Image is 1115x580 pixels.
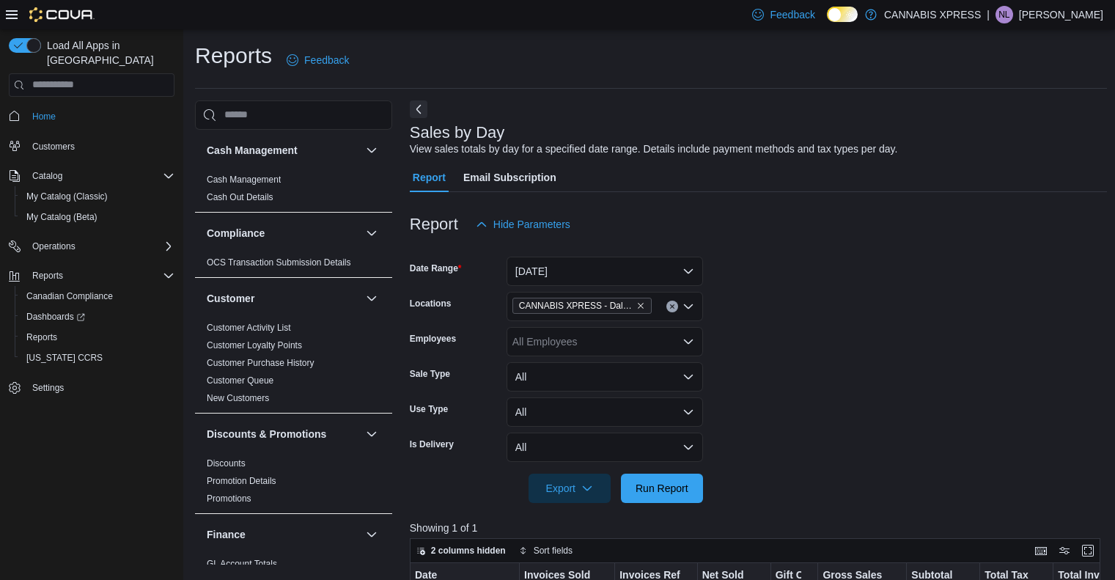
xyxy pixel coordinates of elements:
[32,170,62,182] span: Catalog
[26,311,85,323] span: Dashboards
[26,238,174,255] span: Operations
[195,319,392,413] div: Customer
[413,163,446,192] span: Report
[207,527,246,542] h3: Finance
[3,136,180,157] button: Customers
[26,107,174,125] span: Home
[363,526,380,543] button: Finance
[636,301,645,310] button: Remove CANNABIS XPRESS - Dalhousie (William Street) from selection in this group
[207,458,246,469] span: Discounts
[519,298,633,313] span: CANNABIS XPRESS - Dalhousie ([PERSON_NAME][GEOGRAPHIC_DATA])
[207,357,314,369] span: Customer Purchase History
[207,323,291,333] a: Customer Activity List
[195,171,392,212] div: Cash Management
[410,333,456,345] label: Employees
[507,433,703,462] button: All
[26,211,97,223] span: My Catalog (Beta)
[21,188,174,205] span: My Catalog (Classic)
[207,358,314,368] a: Customer Purchase History
[207,340,302,350] a: Customer Loyalty Points
[21,188,114,205] a: My Catalog (Classic)
[207,191,273,203] span: Cash Out Details
[682,301,694,312] button: Open list of options
[21,328,174,346] span: Reports
[21,287,174,305] span: Canadian Compliance
[3,377,180,398] button: Settings
[363,142,380,159] button: Cash Management
[410,438,454,450] label: Is Delivery
[15,286,180,306] button: Canadian Compliance
[207,339,302,351] span: Customer Loyalty Points
[21,208,103,226] a: My Catalog (Beta)
[207,143,360,158] button: Cash Management
[207,291,360,306] button: Customer
[410,142,898,157] div: View sales totals by day for a specified date range. Details include payment methods and tax type...
[431,545,506,557] span: 2 columns hidden
[207,143,298,158] h3: Cash Management
[15,327,180,348] button: Reports
[998,6,1009,23] span: NL
[827,7,858,22] input: Dark Mode
[26,378,174,397] span: Settings
[21,349,174,367] span: Washington CCRS
[410,298,452,309] label: Locations
[207,257,351,268] span: OCS Transaction Submission Details
[621,474,703,503] button: Run Report
[207,458,246,469] a: Discounts
[207,175,281,185] a: Cash Management
[26,267,174,285] span: Reports
[682,336,694,348] button: Open list of options
[3,106,180,127] button: Home
[410,368,450,380] label: Sale Type
[207,427,326,441] h3: Discounts & Promotions
[770,7,814,22] span: Feedback
[463,163,556,192] span: Email Subscription
[32,241,76,252] span: Operations
[207,493,251,504] a: Promotions
[666,301,678,312] button: Clear input
[534,545,573,557] span: Sort fields
[32,382,64,394] span: Settings
[207,393,269,403] a: New Customers
[207,192,273,202] a: Cash Out Details
[26,238,81,255] button: Operations
[207,291,254,306] h3: Customer
[207,475,276,487] span: Promotion Details
[32,111,56,122] span: Home
[512,298,652,314] span: CANNABIS XPRESS - Dalhousie (William Street)
[207,427,360,441] button: Discounts & Promotions
[3,236,180,257] button: Operations
[21,208,174,226] span: My Catalog (Beta)
[26,108,62,125] a: Home
[410,216,458,233] h3: Report
[470,210,576,239] button: Hide Parameters
[281,45,355,75] a: Feedback
[26,331,57,343] span: Reports
[15,186,180,207] button: My Catalog (Classic)
[410,100,427,118] button: Next
[410,521,1108,535] p: Showing 1 of 1
[9,100,174,437] nav: Complex example
[32,270,63,282] span: Reports
[21,349,108,367] a: [US_STATE] CCRS
[996,6,1013,23] div: Nathan Lawlor
[15,306,180,327] a: Dashboards
[884,6,981,23] p: CANNABIS XPRESS
[987,6,990,23] p: |
[26,167,68,185] button: Catalog
[195,455,392,513] div: Discounts & Promotions
[26,267,69,285] button: Reports
[21,308,174,326] span: Dashboards
[493,217,570,232] span: Hide Parameters
[411,542,512,559] button: 2 columns hidden
[15,207,180,227] button: My Catalog (Beta)
[507,397,703,427] button: All
[1032,542,1050,559] button: Keyboard shortcuts
[529,474,611,503] button: Export
[207,375,273,386] a: Customer Queue
[636,481,688,496] span: Run Report
[3,166,180,186] button: Catalog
